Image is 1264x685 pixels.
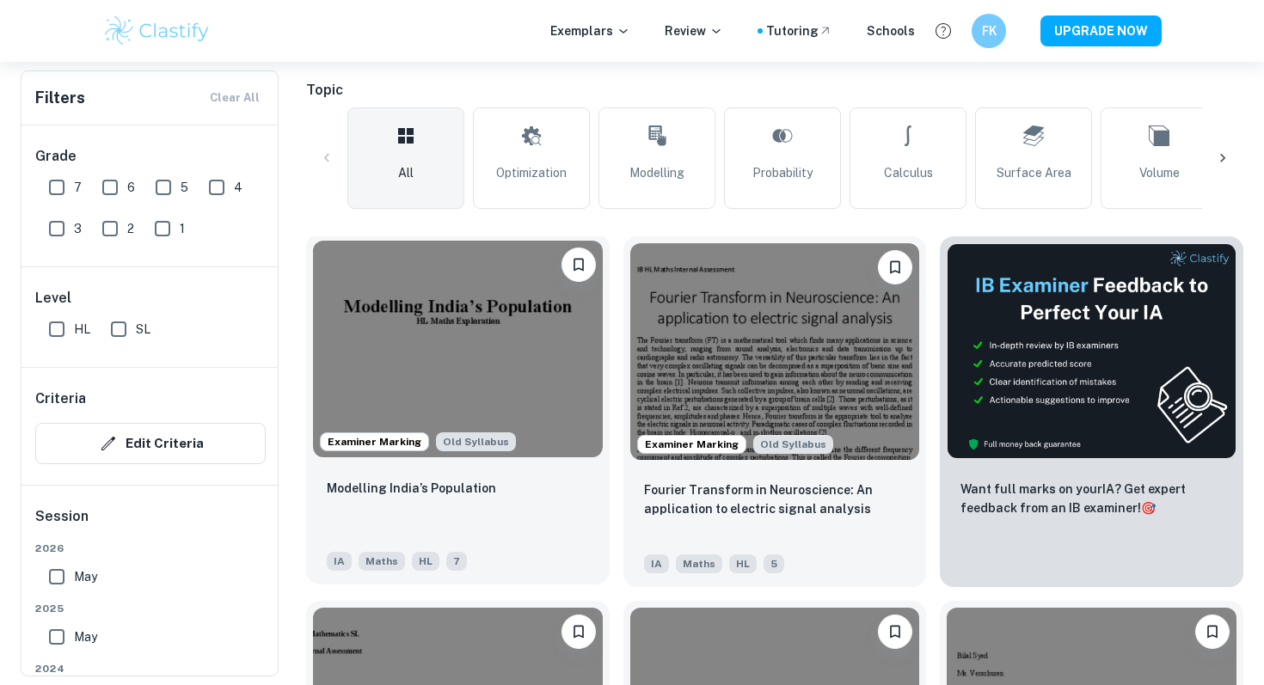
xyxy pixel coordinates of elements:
[313,241,603,457] img: Maths IA example thumbnail: Modelling India’s Population
[74,320,90,339] span: HL
[446,552,467,571] span: 7
[729,554,757,573] span: HL
[929,16,958,46] button: Help and Feedback
[181,178,188,197] span: 5
[74,219,82,238] span: 3
[753,435,833,454] span: Old Syllabus
[35,288,266,309] h6: Level
[327,479,496,498] p: Modelling India’s Population
[321,434,428,450] span: Examiner Marking
[306,80,1243,101] h6: Topic
[878,615,912,649] button: Bookmark
[623,236,927,587] a: Examiner MarkingAlthough this IA is written for the old math syllabus (last exam in November 2020...
[979,21,999,40] h6: FK
[327,552,352,571] span: IA
[752,163,813,182] span: Probability
[74,567,97,586] span: May
[35,541,266,556] span: 2026
[644,554,669,573] span: IA
[1141,501,1156,515] span: 🎯
[35,146,266,167] h6: Grade
[234,178,242,197] span: 4
[940,236,1243,587] a: ThumbnailWant full marks on yourIA? Get expert feedback from an IB examiner!
[867,21,915,40] a: Schools
[398,163,414,182] span: All
[180,219,185,238] span: 1
[1139,163,1180,182] span: Volume
[561,615,596,649] button: Bookmark
[102,14,212,48] img: Clastify logo
[960,480,1223,517] p: Want full marks on your IA ? Get expert feedback from an IB examiner!
[412,552,439,571] span: HL
[638,437,746,452] span: Examiner Marking
[35,601,266,616] span: 2025
[1040,15,1162,46] button: UPGRADE NOW
[306,236,610,587] a: Examiner MarkingAlthough this IA is written for the old math syllabus (last exam in November 2020...
[35,423,266,464] button: Edit Criteria
[764,554,784,573] span: 5
[947,243,1236,459] img: Thumbnail
[127,178,135,197] span: 6
[1195,615,1230,649] button: Bookmark
[561,248,596,282] button: Bookmark
[496,163,567,182] span: Optimization
[676,554,722,573] span: Maths
[753,435,833,454] div: Although this IA is written for the old math syllabus (last exam in November 2020), the current I...
[359,552,405,571] span: Maths
[35,661,266,676] span: 2024
[997,163,1071,182] span: Surface Area
[972,14,1006,48] button: FK
[665,21,723,40] p: Review
[644,480,906,518] p: Fourier Transform in Neuroscience: An application to electric signal analysis
[436,432,516,451] div: Although this IA is written for the old math syllabus (last exam in November 2020), the current I...
[436,432,516,451] span: Old Syllabus
[884,163,933,182] span: Calculus
[74,178,82,197] span: 7
[630,243,920,460] img: Maths IA example thumbnail: Fourier Transform in Neuroscience: An ap
[35,506,266,541] h6: Session
[136,320,150,339] span: SL
[550,21,630,40] p: Exemplars
[127,219,134,238] span: 2
[74,627,97,646] span: May
[35,86,85,110] h6: Filters
[35,388,86,409] h6: Criteria
[629,163,684,182] span: Modelling
[766,21,832,40] a: Tutoring
[878,250,912,284] button: Bookmark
